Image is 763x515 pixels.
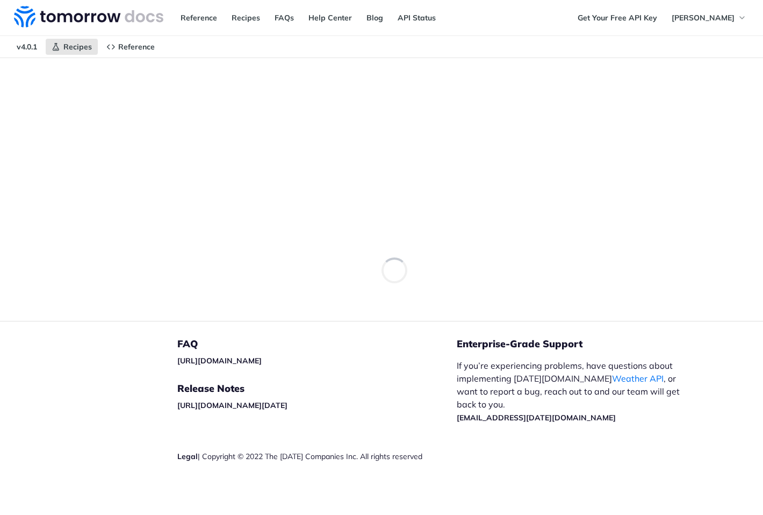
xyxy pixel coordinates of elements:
[177,356,262,366] a: [URL][DOMAIN_NAME]
[177,338,457,351] h5: FAQ
[14,6,163,27] img: Tomorrow.io Weather API Docs
[457,413,616,423] a: [EMAIL_ADDRESS][DATE][DOMAIN_NAME]
[672,13,735,23] span: [PERSON_NAME]
[457,359,691,424] p: If you’re experiencing problems, have questions about implementing [DATE][DOMAIN_NAME] , or want ...
[361,10,389,26] a: Blog
[612,373,664,384] a: Weather API
[572,10,663,26] a: Get Your Free API Key
[269,10,300,26] a: FAQs
[177,452,198,461] a: Legal
[457,338,708,351] h5: Enterprise-Grade Support
[63,42,92,52] span: Recipes
[175,10,223,26] a: Reference
[118,42,155,52] span: Reference
[392,10,442,26] a: API Status
[226,10,266,26] a: Recipes
[666,10,752,26] button: [PERSON_NAME]
[100,39,161,55] a: Reference
[177,451,457,462] div: | Copyright © 2022 The [DATE] Companies Inc. All rights reserved
[11,39,43,55] span: v4.0.1
[177,400,287,410] a: [URL][DOMAIN_NAME][DATE]
[303,10,358,26] a: Help Center
[177,382,457,395] h5: Release Notes
[46,39,98,55] a: Recipes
